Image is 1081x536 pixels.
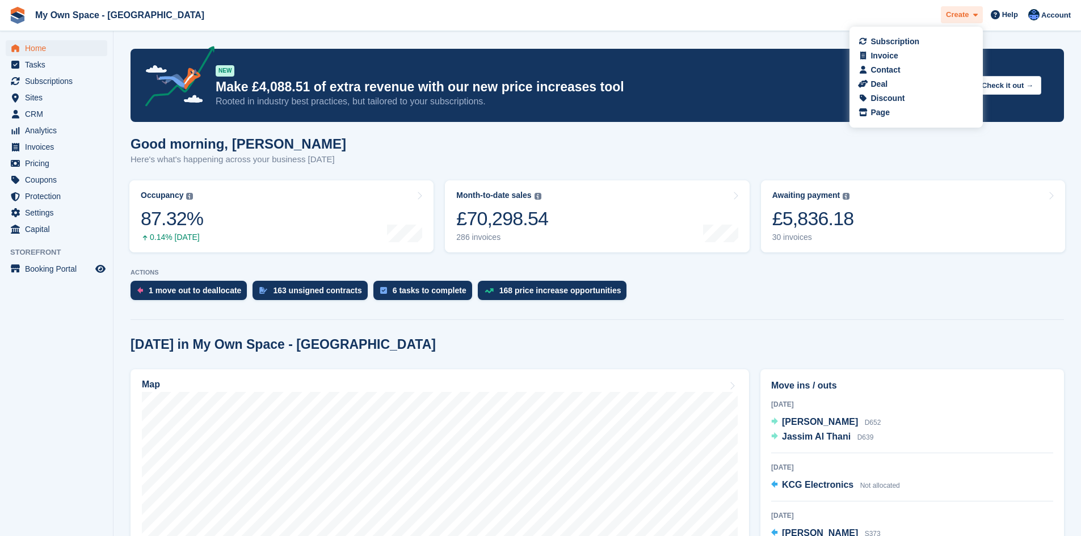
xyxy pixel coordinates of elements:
span: Storefront [10,247,113,258]
h2: [DATE] in My Own Space - [GEOGRAPHIC_DATA] [131,337,436,352]
h2: Move ins / outs [771,379,1053,392]
div: [DATE] [771,399,1053,410]
a: Awaiting payment £5,836.18 30 invoices [761,180,1065,252]
a: Deal [860,78,972,90]
a: menu [6,261,107,277]
a: Page [860,107,972,119]
span: [PERSON_NAME] [782,417,858,427]
a: menu [6,155,107,171]
div: Occupancy [141,191,183,200]
a: My Own Space - [GEOGRAPHIC_DATA] [31,6,209,24]
div: Subscription [870,36,919,48]
p: Rooted in industry best practices, but tailored to your subscriptions. [216,95,965,108]
span: D652 [865,419,881,427]
div: 6 tasks to complete [393,286,466,295]
span: Home [25,40,93,56]
span: Tasks [25,57,93,73]
div: 163 unsigned contracts [273,286,361,295]
img: move_outs_to_deallocate_icon-f764333ba52eb49d3ac5e1228854f67142a1ed5810a6f6cc68b1a99e826820c5.svg [137,287,143,294]
div: £5,836.18 [772,207,854,230]
div: 286 invoices [456,233,548,242]
div: 0.14% [DATE] [141,233,203,242]
div: [DATE] [771,510,1053,521]
img: contract_signature_icon-13c848040528278c33f63329250d36e43548de30e8caae1d1a13099fd9432cc5.svg [259,287,267,294]
span: Jassim Al Thani [782,432,851,441]
img: icon-info-grey-7440780725fd019a000dd9b08b2336e03edf1995a4989e88bcd33f0948082b44.svg [535,193,541,200]
a: menu [6,205,107,221]
a: Jassim Al Thani D639 [771,430,873,445]
a: Subscription [860,36,972,48]
div: NEW [216,65,234,77]
span: Subscriptions [25,73,93,89]
img: task-75834270c22a3079a89374b754ae025e5fb1db73e45f91037f5363f120a921f8.svg [380,287,387,294]
img: icon-info-grey-7440780725fd019a000dd9b08b2336e03edf1995a4989e88bcd33f0948082b44.svg [843,193,849,200]
span: Booking Portal [25,261,93,277]
a: menu [6,188,107,204]
span: D639 [857,433,874,441]
a: menu [6,106,107,122]
span: Create [946,9,969,20]
span: Settings [25,205,93,221]
a: menu [6,172,107,188]
a: 6 tasks to complete [373,281,478,306]
span: Account [1041,10,1071,21]
a: Discount [860,92,972,104]
a: menu [6,57,107,73]
a: KCG Electronics Not allocated [771,478,900,493]
img: price_increase_opportunities-93ffe204e8149a01c8c9dc8f82e8f89637d9d84a8eef4429ea346261dce0b2c0.svg [485,288,494,293]
a: Contact [860,64,972,76]
p: ACTIONS [131,269,1064,276]
span: KCG Electronics [782,480,853,489]
span: Invoices [25,139,93,155]
div: 87.32% [141,207,203,230]
span: Analytics [25,123,93,138]
img: Rob Hull [1028,9,1040,20]
div: Month-to-date sales [456,191,531,200]
a: 168 price increase opportunities [478,281,633,306]
div: Contact [870,64,900,76]
div: Invoice [870,50,898,62]
p: Here's what's happening across your business [DATE] [131,153,346,166]
div: [DATE] [771,462,1053,472]
img: stora-icon-8386f47178a22dfd0bd8f6a31ec36ba5ce8667c1dd55bd0f319d3a0aa187defe.svg [9,7,26,24]
a: 1 move out to deallocate [131,281,253,306]
a: [PERSON_NAME] D652 [771,415,881,430]
div: Discount [870,92,905,104]
div: 30 invoices [772,233,854,242]
a: 163 unsigned contracts [253,281,373,306]
a: menu [6,123,107,138]
a: menu [6,73,107,89]
button: Check it out → [974,76,1041,95]
img: icon-info-grey-7440780725fd019a000dd9b08b2336e03edf1995a4989e88bcd33f0948082b44.svg [186,193,193,200]
a: menu [6,40,107,56]
span: Coupons [25,172,93,188]
a: Invoice [860,50,972,62]
a: menu [6,90,107,105]
a: menu [6,221,107,237]
div: Awaiting payment [772,191,840,200]
span: Not allocated [860,482,900,489]
a: Occupancy 87.32% 0.14% [DATE] [129,180,434,252]
a: menu [6,139,107,155]
div: £70,298.54 [456,207,548,230]
a: Preview store [94,262,107,276]
div: 1 move out to deallocate [149,286,241,295]
div: Page [870,107,889,119]
span: CRM [25,106,93,122]
div: Deal [870,78,887,90]
span: Sites [25,90,93,105]
span: Pricing [25,155,93,171]
span: Help [1002,9,1018,20]
h1: Good morning, [PERSON_NAME] [131,136,346,151]
img: price-adjustments-announcement-icon-8257ccfd72463d97f412b2fc003d46551f7dbcb40ab6d574587a9cd5c0d94... [136,46,215,111]
span: Capital [25,221,93,237]
div: 168 price increase opportunities [499,286,621,295]
h2: Map [142,379,160,390]
p: Make £4,088.51 of extra revenue with our new price increases tool [216,79,965,95]
span: Protection [25,188,93,204]
a: Month-to-date sales £70,298.54 286 invoices [445,180,749,252]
